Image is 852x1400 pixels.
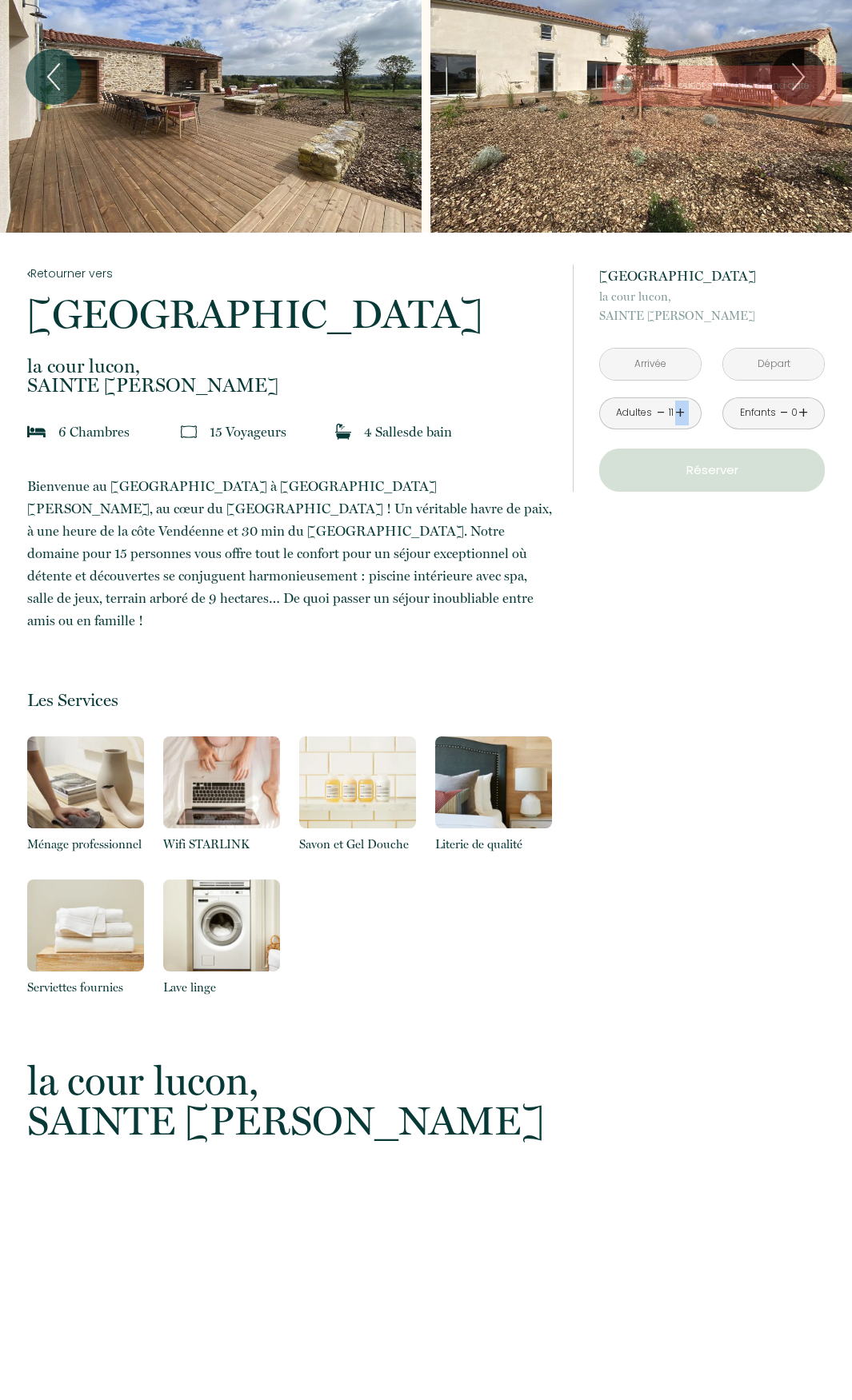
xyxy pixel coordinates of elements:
p: 6 Chambre [58,421,130,443]
div: Adultes [616,405,652,421]
p: Ménage professionnel [27,835,144,854]
p: Réserver [605,461,819,480]
p: 4 Salle de bain [364,421,452,443]
span: la cour lucon, [27,357,552,376]
a: + [798,401,808,425]
img: 16317118538936.png [163,736,280,828]
p: SAINTE [PERSON_NAME] [27,357,552,395]
img: 16317117296737.png [27,879,144,971]
a: Retourner vers [27,265,552,282]
button: Next [770,49,826,105]
p: Literie de qualité [435,835,552,854]
p: Bienvenue au [GEOGRAPHIC_DATA] à [GEOGRAPHIC_DATA][PERSON_NAME], au cœur du [GEOGRAPHIC_DATA] ! U... [27,475,552,632]
span: la cour lucon, [27,1061,552,1101]
p: SAINTE [PERSON_NAME] [599,287,825,325]
img: 16317117156563.png [163,879,280,971]
img: 1631711882769.png [27,736,144,828]
input: Départ [723,349,824,380]
span: s [403,424,409,440]
p: Savon et Gel Douche [299,835,416,854]
p: Serviettes fournies [27,978,144,997]
img: 16317117791311.png [435,736,552,828]
p: [GEOGRAPHIC_DATA] [599,265,825,287]
div: Please select start date or end date [643,124,826,139]
p: SAINTE [PERSON_NAME] [27,1061,552,1141]
div: Please select start date or end date [643,78,826,94]
p: [GEOGRAPHIC_DATA] [27,294,552,334]
p: 15 Voyageur [210,421,286,443]
span: s [281,424,286,440]
span: la cour lucon, [599,287,825,306]
a: - [657,401,666,425]
div: Enfants [740,405,776,421]
img: guests [181,424,197,440]
div: 0 [790,405,798,421]
img: 16317118070204.png [299,736,416,828]
p: Wifi STARLINK [163,835,280,854]
a: - [780,401,789,425]
p: Lave linge [163,978,280,997]
input: Arrivée [600,349,701,380]
span: s [124,424,130,440]
p: Les Services [27,689,552,711]
div: 11 [667,405,675,421]
button: Réserver [599,449,825,492]
button: Previous [26,49,82,105]
a: + [675,401,685,425]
